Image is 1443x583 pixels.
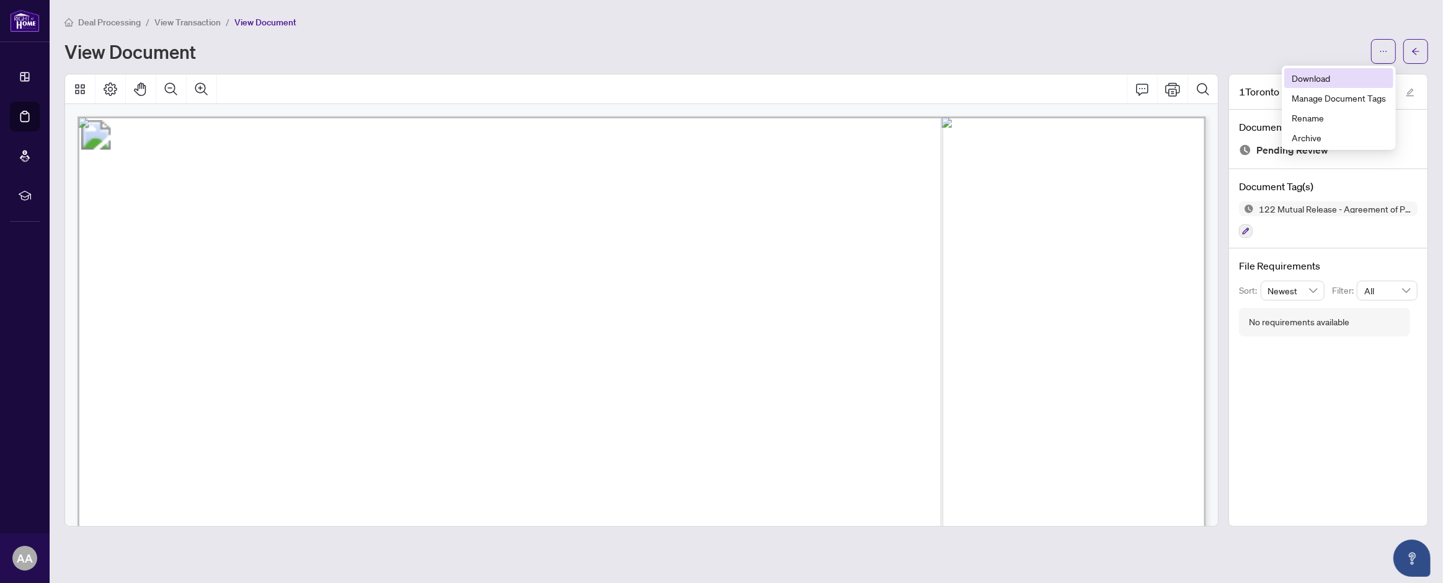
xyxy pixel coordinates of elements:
p: Filter: [1332,284,1357,297]
div: No requirements available [1249,315,1349,329]
h4: Document Status [1239,120,1418,134]
span: Pending Review [1256,142,1328,159]
span: View Document [234,17,296,28]
span: 122 Mutual Release - Agreement of Purchase and Sale [1254,204,1418,213]
p: Sort: [1239,284,1261,297]
span: 1Toronto 122 - Mutual Release 1 EXECUTED.pdf [1239,84,1394,99]
img: Status Icon [1239,201,1254,216]
span: View Transaction [154,17,221,28]
span: Download [1292,71,1386,85]
span: Newest [1268,281,1318,300]
span: home [64,18,73,27]
img: logo [10,9,40,32]
span: arrow-left [1411,47,1420,56]
h4: File Requirements [1239,258,1418,273]
li: / [226,15,229,29]
h4: Document Tag(s) [1239,179,1418,194]
span: Archive [1292,131,1386,144]
span: Rename [1292,111,1386,125]
li: / [146,15,149,29]
img: Document Status [1239,144,1251,156]
span: AA [17,550,33,567]
span: edit [1406,88,1414,97]
span: Manage Document Tags [1292,91,1386,105]
span: All [1364,281,1410,300]
span: Deal Processing [78,17,141,28]
span: ellipsis [1379,47,1388,56]
h1: View Document [64,42,196,61]
button: Open asap [1393,540,1431,577]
